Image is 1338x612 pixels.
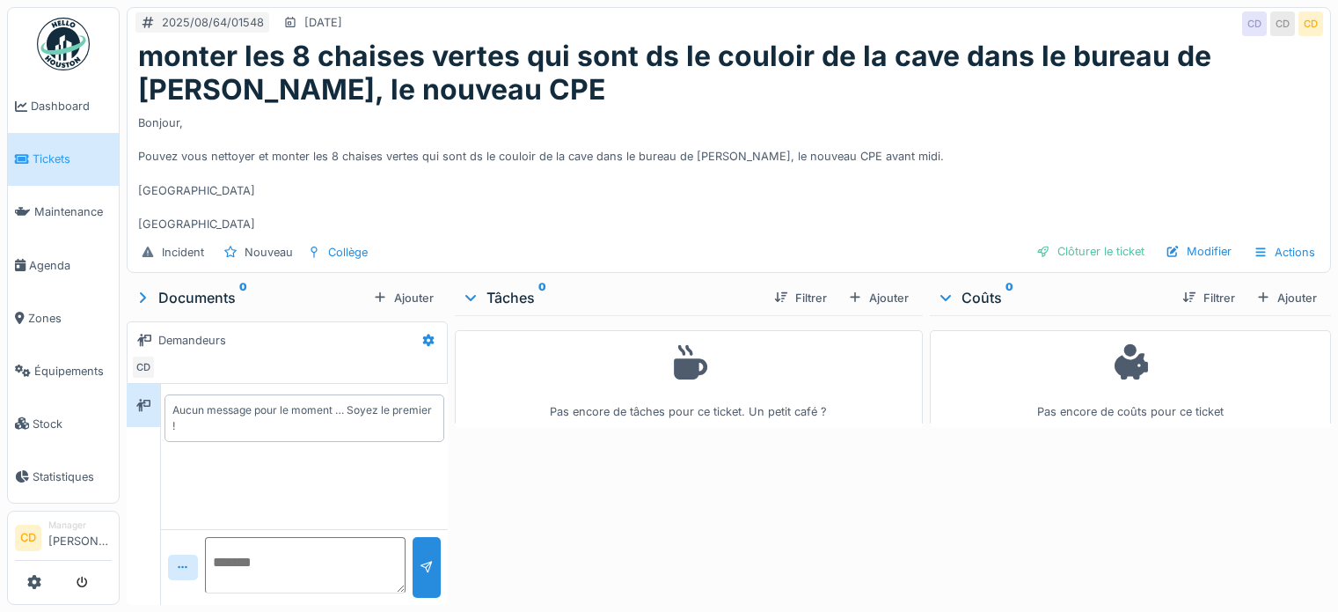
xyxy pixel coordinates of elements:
[1159,240,1239,263] div: Modifier
[34,363,112,380] span: Équipements
[1249,286,1324,310] div: Ajouter
[1246,240,1323,265] div: Actions
[538,287,546,308] sup: 0
[8,239,119,291] a: Agenda
[8,80,119,133] a: Dashboard
[1270,11,1295,36] div: CD
[48,519,112,557] li: [PERSON_NAME]
[48,519,112,532] div: Manager
[1242,11,1267,36] div: CD
[8,344,119,397] a: Équipements
[8,397,119,450] a: Stock
[1298,11,1323,36] div: CD
[138,107,1320,232] div: Bonjour, Pouvez vous nettoyer et monter les 8 chaises vertes qui sont ds le couloir de la cave da...
[134,287,366,308] div: Documents
[15,519,112,561] a: CD Manager[PERSON_NAME]
[8,133,119,186] a: Tickets
[15,525,41,551] li: CD
[33,468,112,485] span: Statistiques
[937,287,1168,308] div: Coûts
[33,151,112,167] span: Tickets
[31,98,112,114] span: Dashboard
[1005,287,1013,308] sup: 0
[172,402,436,434] div: Aucun message pour le moment … Soyez le premier !
[8,291,119,344] a: Zones
[841,286,916,310] div: Ajouter
[138,40,1320,107] h1: monter les 8 chaises vertes qui sont ds le couloir de la cave dans le bureau de [PERSON_NAME], le...
[37,18,90,70] img: Badge_color-CXgf-gQk.svg
[941,338,1320,420] div: Pas encore de coûts pour ce ticket
[28,310,112,327] span: Zones
[462,287,760,308] div: Tâches
[8,450,119,503] a: Statistiques
[8,186,119,239] a: Maintenance
[328,244,368,261] div: Collège
[131,355,156,380] div: CD
[1175,286,1242,310] div: Filtrer
[466,338,911,420] div: Pas encore de tâches pour ce ticket. Un petit café ?
[245,244,293,261] div: Nouveau
[162,244,204,261] div: Incident
[1029,240,1152,263] div: Clôturer le ticket
[158,332,226,349] div: Demandeurs
[29,257,112,274] span: Agenda
[34,203,112,220] span: Maintenance
[366,286,441,310] div: Ajouter
[162,14,264,31] div: 2025/08/64/01548
[33,416,112,432] span: Stock
[767,286,834,310] div: Filtrer
[304,14,342,31] div: [DATE]
[239,287,247,308] sup: 0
